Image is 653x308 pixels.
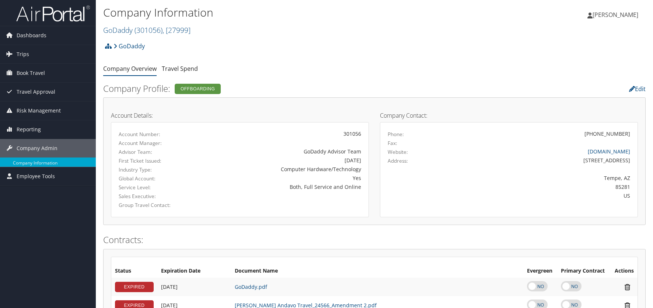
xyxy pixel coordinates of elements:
[557,264,610,278] th: Primary Contract
[162,65,198,73] a: Travel Spend
[119,184,192,191] label: Service Level:
[584,130,630,138] div: [PHONE_NUMBER]
[135,25,163,35] span: ( 301056 )
[17,120,41,139] span: Reporting
[103,25,191,35] a: GoDaddy
[621,283,634,291] i: Remove Contract
[119,201,192,209] label: Group Travel Contact:
[451,192,630,200] div: US
[587,4,646,26] a: [PERSON_NAME]
[231,264,523,278] th: Document Name
[119,157,192,165] label: First Ticket Issued:
[203,156,361,164] div: [DATE]
[523,264,557,278] th: Evergreen
[451,183,630,191] div: 85281
[16,5,90,22] img: airportal-logo.png
[629,85,646,93] a: Edit
[17,167,55,186] span: Employee Tools
[119,131,192,138] label: Account Number:
[588,148,630,155] a: [DOMAIN_NAME]
[203,130,361,138] div: 301056
[203,183,361,191] div: Both, Full Service and Online
[593,11,638,19] span: [PERSON_NAME]
[380,113,638,118] h4: Company Contact:
[17,139,57,158] span: Company Admin
[119,166,192,173] label: Industry Type:
[163,25,191,35] span: , [ 27999 ]
[388,157,408,165] label: Address:
[175,84,221,94] div: Offboarding
[610,264,638,278] th: Actions
[388,131,404,138] label: Phone:
[157,264,231,278] th: Expiration Date
[119,139,192,147] label: Account Manager:
[451,156,630,164] div: [STREET_ADDRESS]
[17,64,45,82] span: Book Travel
[103,5,465,20] h1: Company Information
[161,283,178,290] span: [DATE]
[17,45,29,63] span: Trips
[119,148,192,156] label: Advisor Team:
[114,39,145,53] a: GoDaddy
[203,165,361,173] div: Computer Hardware/Technology
[388,148,408,156] label: Website:
[103,233,646,246] h2: Contracts:
[115,282,154,292] div: EXPIRED
[17,83,55,101] span: Travel Approval
[103,65,157,73] a: Company Overview
[119,175,192,182] label: Global Account:
[119,193,192,200] label: Sales Executive:
[203,148,361,155] div: GoDaddy Advisor Team
[203,174,361,182] div: Yes
[17,101,61,120] span: Risk Management
[451,174,630,182] div: Tempe, AZ
[111,113,369,118] h4: Account Details:
[161,284,227,290] div: Add/Edit Date
[103,82,461,95] h2: Company Profile:
[111,264,157,278] th: Status
[235,283,267,290] a: GoDaddy.pdf
[17,26,46,45] span: Dashboards
[388,139,397,147] label: Fax:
